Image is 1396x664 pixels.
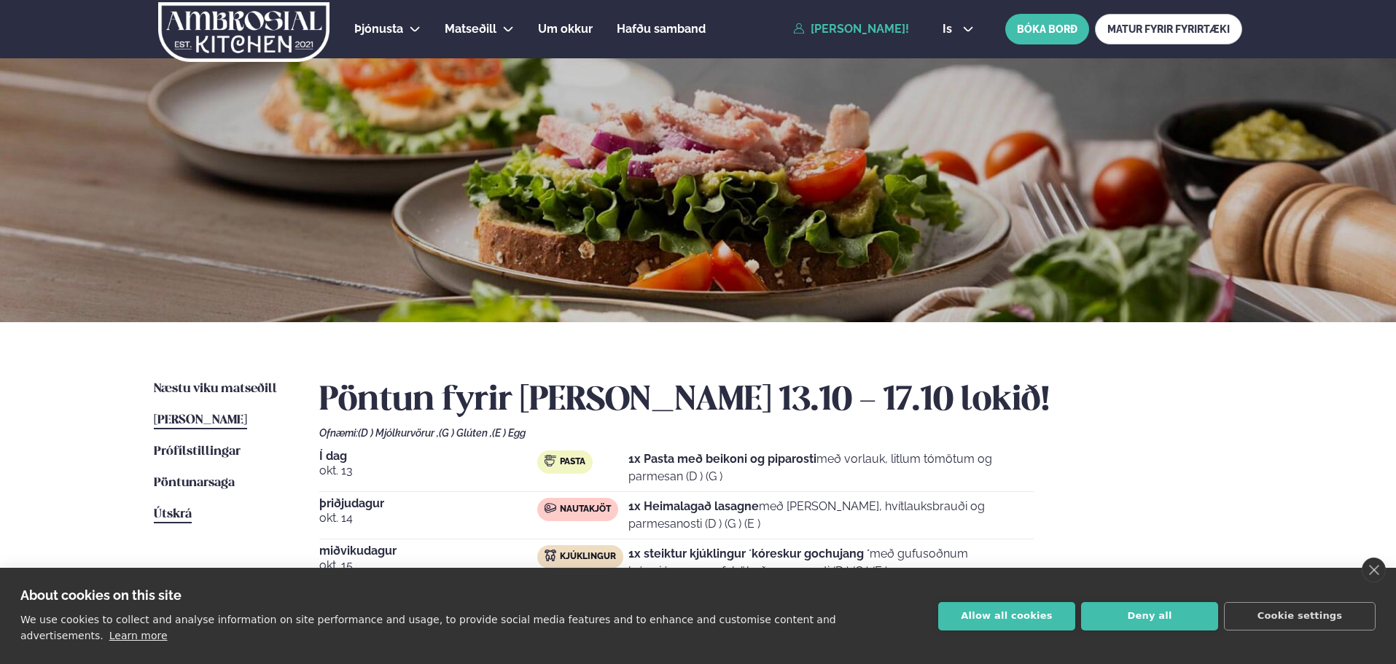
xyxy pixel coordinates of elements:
[445,20,496,38] a: Matseðill
[154,506,192,523] a: Útskrá
[1081,602,1218,630] button: Deny all
[492,427,526,439] span: (E ) Egg
[319,498,537,509] span: þriðjudagur
[560,456,585,468] span: Pasta
[154,443,241,461] a: Prófílstillingar
[628,498,1034,533] p: með [PERSON_NAME], hvítlauksbrauði og parmesanosti (D ) (G ) (E )
[358,427,439,439] span: (D ) Mjólkurvörur ,
[617,20,706,38] a: Hafðu samband
[439,427,492,439] span: (G ) Glúten ,
[319,557,537,574] span: okt. 15
[628,452,816,466] strong: 1x Pasta með beikoni og piparosti
[20,587,182,603] strong: About cookies on this site
[319,462,537,480] span: okt. 13
[628,545,1034,580] p: með gufusoðnum hrísgrjónum og ofnbökuðu grænmeti (D ) (G ) (E )
[538,20,593,38] a: Um okkur
[1362,558,1386,582] a: close
[319,509,537,527] span: okt. 14
[445,22,496,36] span: Matseðill
[617,22,706,36] span: Hafðu samband
[354,22,403,36] span: Þjónusta
[319,427,1242,439] div: Ofnæmi:
[154,508,192,520] span: Útskrá
[319,545,537,557] span: miðvikudagur
[157,2,331,62] img: logo
[319,380,1242,421] h2: Pöntun fyrir [PERSON_NAME] 13.10 - 17.10 lokið!
[109,630,168,641] a: Learn more
[931,23,986,35] button: is
[628,450,1034,485] p: með vorlauk, litlum tómötum og parmesan (D ) (G )
[154,414,247,426] span: [PERSON_NAME]
[545,502,556,514] img: beef.svg
[154,445,241,458] span: Prófílstillingar
[938,602,1075,630] button: Allow all cookies
[154,383,277,395] span: Næstu viku matseðill
[354,20,403,38] a: Þjónusta
[1005,14,1089,44] button: BÓKA BORÐ
[628,547,870,561] strong: 1x steiktur kjúklingur ´kóreskur gochujang ´
[154,412,247,429] a: [PERSON_NAME]
[628,499,759,513] strong: 1x Heimalagað lasagne
[154,477,235,489] span: Pöntunarsaga
[793,23,909,36] a: [PERSON_NAME]!
[1095,14,1242,44] a: MATUR FYRIR FYRIRTÆKI
[20,614,836,641] p: We use cookies to collect and analyse information on site performance and usage, to provide socia...
[545,550,556,561] img: chicken.svg
[545,455,556,466] img: pasta.svg
[1224,602,1376,630] button: Cookie settings
[560,504,611,515] span: Nautakjöt
[943,23,956,35] span: is
[319,450,537,462] span: Í dag
[154,380,277,398] a: Næstu viku matseðill
[538,22,593,36] span: Um okkur
[560,551,616,563] span: Kjúklingur
[154,474,235,492] a: Pöntunarsaga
